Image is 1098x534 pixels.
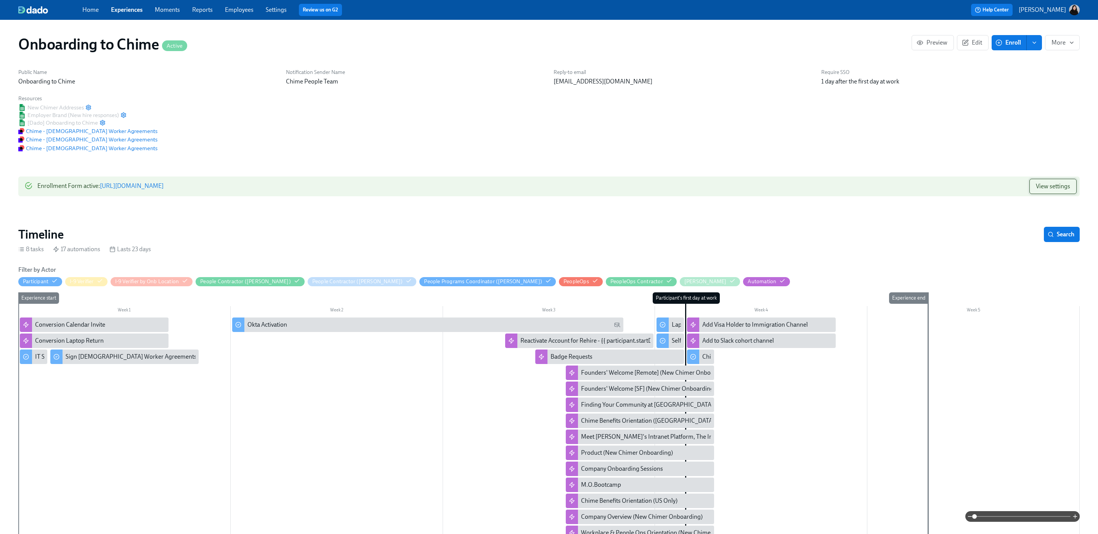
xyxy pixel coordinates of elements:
[1029,179,1077,194] button: View settings
[566,382,714,396] div: Founders' Welcome [SF] (New Chimer Onboarding)
[1051,39,1073,47] span: More
[18,127,157,135] button: DocusignChime - [DEMOGRAPHIC_DATA] Worker Agreements
[581,417,730,425] div: Chime Benefits Orientation ([GEOGRAPHIC_DATA] Only)
[957,35,989,50] a: Edit
[111,6,143,13] a: Experiences
[566,462,714,476] div: Company Onboarding Sessions
[889,292,928,304] div: Experience end
[18,128,24,134] img: Docusign
[115,278,179,285] div: Hide I-9 Verifier by Onb Location
[20,318,169,332] div: Conversion Calendar Invite
[18,127,157,135] span: Chime - [DEMOGRAPHIC_DATA] Worker Agreements
[35,337,104,345] div: Conversion Laptop Return
[821,77,1080,86] p: 1 day after the first day at work
[687,350,714,364] div: Chime Onboarding: {{ participant.startDate | MMM DD, YYYY }}
[672,337,848,345] div: Self-service Onboarding: {{ participant.startDate | MMM DD, YYYY }}
[286,69,544,76] h6: Notification Sender Name
[680,277,740,286] button: [PERSON_NAME]
[566,446,714,460] div: Product (New Chimer Onboarding)
[18,145,24,151] img: Docusign
[53,245,100,253] div: 17 automations
[1069,5,1080,15] img: AOh14GiodkOkFx4zVn8doSxjASm1eOsX4PZSRn4Qo-OE=s96-c
[18,35,187,53] h1: Onboarding to Chime
[684,278,727,285] div: Hide Sarah Wong
[566,494,714,508] div: Chime Benefits Orientation (US Only)
[18,245,44,253] div: 8 tasks
[971,4,1013,16] button: Help Center
[308,277,417,286] button: People Contractor ([PERSON_NAME])
[231,306,443,316] div: Week 2
[35,353,56,361] div: IT Setup
[566,430,714,444] div: Meet [PERSON_NAME]'s Intranet Platform, The Interchange (New Chimer Onboarding)
[702,321,808,329] div: Add Visa Holder to Immigration Channel
[520,337,707,345] div: Reactivate Account for Rehire - {{ participant.startDate | MM/DD/YYYY }}
[997,39,1021,47] span: Enroll
[581,369,730,377] div: Founders' Welcome [Remote] (New Chimer Onboarding)
[992,35,1027,50] button: Enroll
[975,6,1009,14] span: Help Center
[918,39,947,47] span: Preview
[424,278,542,285] div: Hide People Programs Coordinator (Jessica Paige)
[225,6,254,13] a: Employees
[20,350,47,364] div: IT Setup
[702,337,774,345] div: Add to Slack cohort channel
[581,481,621,489] div: M.O.Bootcamp
[554,77,812,86] p: [EMAIL_ADDRESS][DOMAIN_NAME]
[655,306,867,316] div: Week 4
[1044,227,1080,242] button: Search
[606,277,677,286] button: PeopleOps Contractor
[18,292,59,304] div: Experience start
[566,478,714,492] div: M.O.Bootcamp
[232,318,623,332] div: Okta Activation
[312,278,403,285] div: Hide People Contractor (Lauren)
[200,278,291,285] div: Hide People Contractor (Jessica)
[18,95,157,102] h6: Resources
[566,414,714,428] div: Chime Benefits Orientation ([GEOGRAPHIC_DATA] Only)
[566,398,714,412] div: Finding Your Community at [GEOGRAPHIC_DATA] (New Chimer Onboarding)
[162,43,187,49] span: Active
[687,318,836,332] div: Add Visa Holder to Immigration Channel
[18,227,64,242] h2: Timeline
[614,322,620,328] svg: Personal Email
[66,353,197,361] div: Sign [DEMOGRAPHIC_DATA] Worker Agreements
[18,69,277,76] h6: Public Name
[419,277,556,286] button: People Programs Coordinator ([PERSON_NAME])
[18,144,157,152] button: DocusignChime - [DEMOGRAPHIC_DATA] Worker Agreements
[303,6,338,14] a: Review us on G2
[657,334,684,348] div: Self-service Onboarding: {{ participant.startDate | MMM DD, YYYY }}
[18,266,56,274] h6: Filter by Actor
[554,69,812,76] h6: Reply-to email
[18,144,157,152] span: Chime - [DEMOGRAPHIC_DATA] Worker Agreements
[610,278,663,285] div: Hide PeopleOps Contractor
[266,6,287,13] a: Settings
[702,353,866,361] div: Chime Onboarding: {{ participant.startDate | MMM DD, YYYY }}
[286,77,544,86] p: Chime People Team
[18,277,62,286] button: Participant
[1049,231,1074,238] span: Search
[196,277,305,286] button: People Contractor ([PERSON_NAME])
[672,321,822,329] div: Laptop Log In: {{ participant.startDate | MMM DD, YYYY }}
[657,318,684,332] div: Laptop Log In: {{ participant.startDate | MMM DD, YYYY }}
[1036,183,1070,190] span: View settings
[581,465,663,473] div: Company Onboarding Sessions
[581,433,810,441] div: Meet [PERSON_NAME]'s Intranet Platform, The Interchange (New Chimer Onboarding)
[581,497,677,505] div: Chime Benefits Orientation (US Only)
[18,77,277,86] p: Onboarding to Chime
[912,35,954,50] button: Preview
[65,277,107,286] button: I-9 Verifier
[23,278,48,285] div: Hide Participant
[566,366,714,380] div: Founders' Welcome [Remote] (New Chimer Onboarding)
[18,136,157,143] button: DocusignChime - [DEMOGRAPHIC_DATA] Worker Agreements
[35,321,105,329] div: Conversion Calendar Invite
[535,350,684,364] div: Badge Requests
[109,245,151,253] div: Lasts 23 days
[100,182,164,189] a: [URL][DOMAIN_NAME]
[18,306,231,316] div: Week 1
[247,321,287,329] div: Okta Activation
[581,385,716,393] div: Founders' Welcome [SF] (New Chimer Onboarding)
[155,6,180,13] a: Moments
[70,278,93,285] div: Hide I-9 Verifier
[1045,35,1080,50] button: More
[821,69,1080,76] h6: Require SSO
[581,401,784,409] div: Finding Your Community at [GEOGRAPHIC_DATA] (New Chimer Onboarding)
